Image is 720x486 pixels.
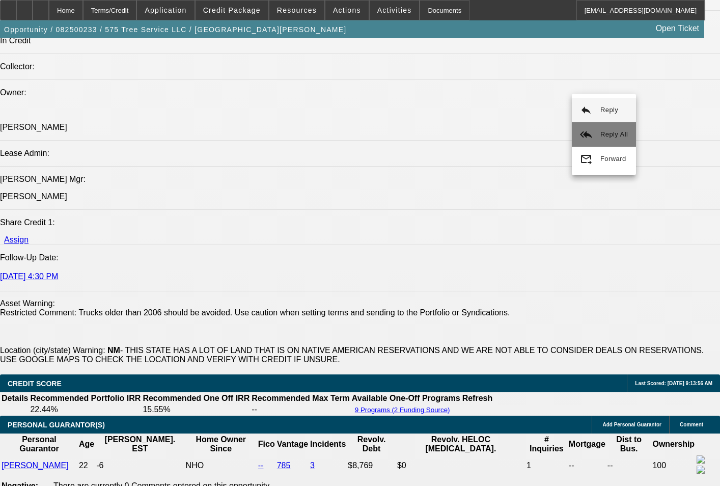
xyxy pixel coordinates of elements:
[352,406,453,414] button: 9 Programs (2 Funding Source)
[19,435,59,453] b: Personal Guarantor
[580,153,592,165] mat-icon: forward_to_inbox
[105,435,176,453] b: [PERSON_NAME]. EST
[680,422,703,427] span: Comment
[203,6,261,14] span: Credit Package
[137,1,194,20] button: Application
[30,393,141,403] th: Recommended Portfolio IRR
[185,455,257,476] td: NHO
[310,440,346,448] b: Incidents
[8,380,62,388] span: CREDIT SCORE
[251,393,350,403] th: Recommended Max Term
[107,346,120,355] b: NM
[526,455,567,476] td: 1
[351,393,461,403] th: Available One-Off Programs
[4,235,29,244] a: Assign
[196,435,246,453] b: Home Owner Since
[142,393,250,403] th: Recommended One Off IRR
[310,461,315,470] a: 3
[251,404,350,415] td: --
[600,155,626,163] span: Forward
[30,404,141,415] td: 22.44%
[145,6,186,14] span: Application
[580,128,592,141] mat-icon: reply_all
[580,104,592,116] mat-icon: reply
[325,1,369,20] button: Actions
[652,440,695,448] b: Ownership
[600,130,628,138] span: Reply All
[4,25,346,34] span: Opportunity / 082500233 / 575 Tree Service LLC / [GEOGRAPHIC_DATA][PERSON_NAME]
[1,393,29,403] th: Details
[277,6,317,14] span: Resources
[370,1,420,20] button: Activities
[635,381,712,386] span: Last Scored: [DATE] 9:13:56 AM
[462,393,493,403] th: Refresh
[277,440,308,448] b: Vantage
[602,422,661,427] span: Add Personal Guarantor
[652,20,703,37] a: Open Ticket
[568,455,606,476] td: --
[196,1,268,20] button: Credit Package
[616,435,642,453] b: Dist to Bus.
[347,455,396,476] td: $8,769
[530,435,564,453] b: # Inquiries
[600,106,618,114] span: Reply
[357,435,386,453] b: Revolv. Debt
[142,404,250,415] td: 15.55%
[652,455,695,476] td: 100
[569,440,605,448] b: Mortgage
[258,461,264,470] a: --
[96,455,184,476] td: -6
[697,455,705,464] img: facebook-icon.png
[258,440,275,448] b: Fico
[425,435,496,453] b: Revolv. HELOC [MEDICAL_DATA].
[8,421,105,429] span: PERSONAL GUARANTOR(S)
[333,6,361,14] span: Actions
[607,455,651,476] td: --
[697,466,705,474] img: linkedin-icon.png
[2,461,69,470] a: [PERSON_NAME]
[377,6,412,14] span: Activities
[78,455,95,476] td: 22
[269,1,324,20] button: Resources
[277,461,291,470] a: 785
[397,455,525,476] td: $0
[79,440,94,448] b: Age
